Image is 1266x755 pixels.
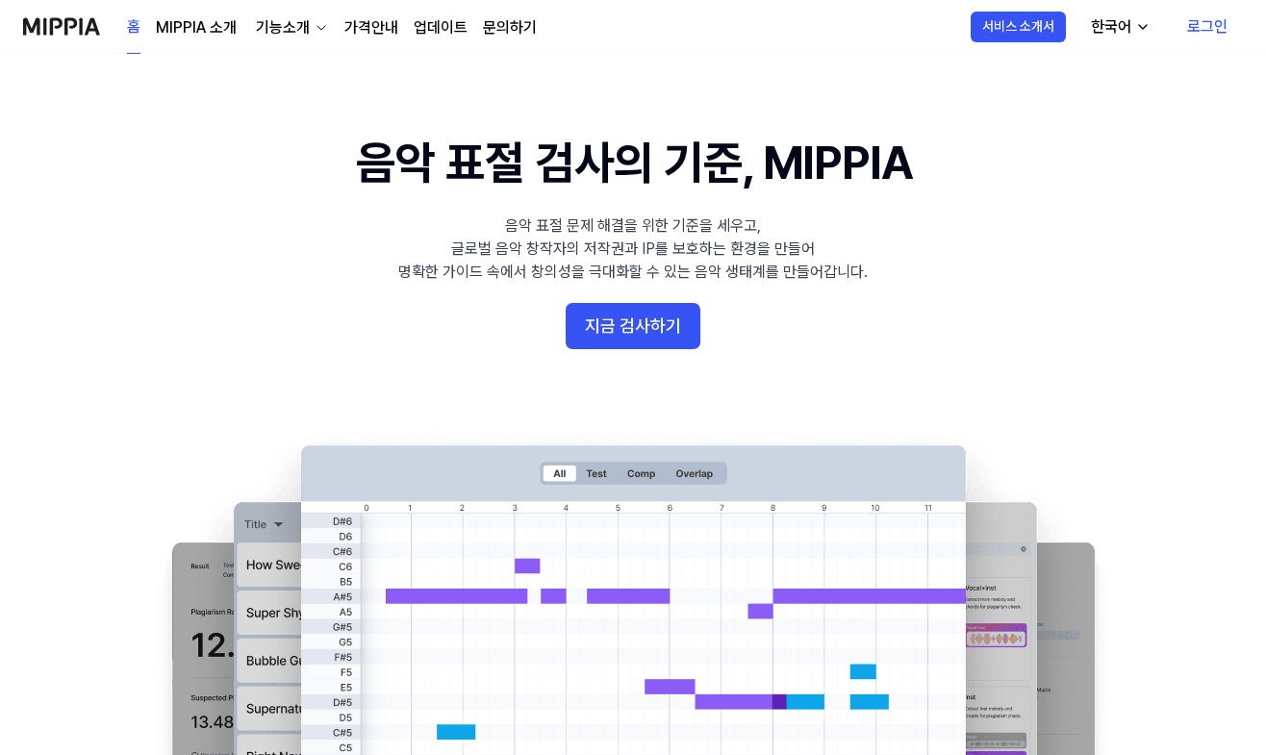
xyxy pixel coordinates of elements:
div: 한국어 [1087,15,1135,38]
h1: 음악 표절 검사의 기준, MIPPIA [356,131,911,195]
button: 지금 검사하기 [566,303,700,349]
a: 홈 [127,1,140,54]
div: 기능소개 [252,16,314,39]
a: MIPPIA 소개 [156,16,237,39]
div: 음악 표절 문제 해결을 위한 기준을 세우고, 글로벌 음악 창작자의 저작권과 IP를 보호하는 환경을 만들어 명확한 가이드 속에서 창의성을 극대화할 수 있는 음악 생태계를 만들어... [398,214,868,284]
button: 한국어 [1076,8,1162,46]
button: 기능소개 [252,16,329,39]
a: 문의하기 [483,16,537,39]
a: 가격안내 [344,16,398,39]
a: 업데이트 [414,16,468,39]
button: 서비스 소개서 [971,12,1066,42]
